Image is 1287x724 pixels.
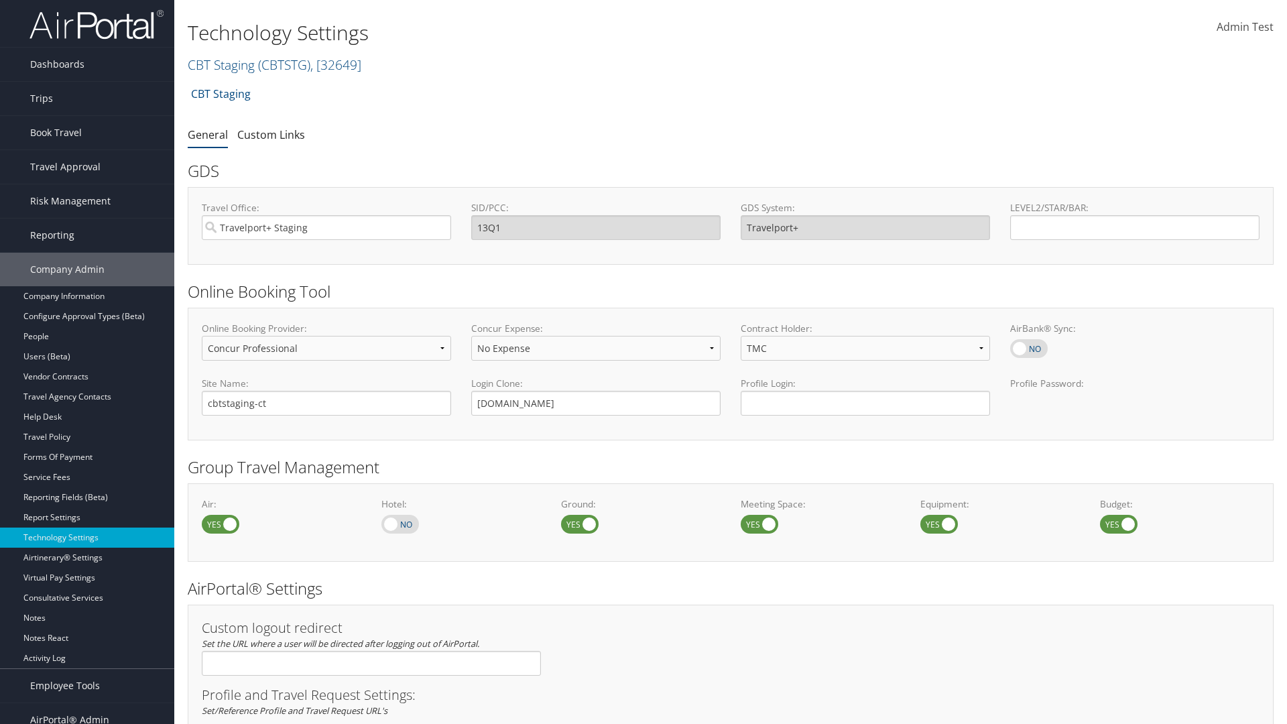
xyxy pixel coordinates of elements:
label: Air: [202,497,361,511]
label: Equipment: [920,497,1080,511]
label: Site Name: [202,377,451,390]
label: GDS System: [741,201,990,215]
img: airportal-logo.png [29,9,164,40]
label: AirBank® Sync: [1010,322,1260,335]
label: LEVEL2/STAR/BAR: [1010,201,1260,215]
span: Risk Management [30,184,111,218]
label: Online Booking Provider: [202,322,451,335]
label: Profile Password: [1010,377,1260,415]
span: Travel Approval [30,150,101,184]
label: Login Clone: [471,377,721,390]
h1: Technology Settings [188,19,912,47]
h2: GDS [188,160,1264,182]
a: CBT Staging [191,80,251,107]
h3: Custom logout redirect [202,621,541,635]
h2: Online Booking Tool [188,280,1274,303]
span: Dashboards [30,48,84,81]
span: , [ 32649 ] [310,56,361,74]
a: Admin Test [1217,7,1274,48]
label: AirBank® Sync [1010,339,1048,358]
label: SID/PCC: [471,201,721,215]
label: Ground: [561,497,721,511]
label: Hotel: [381,497,541,511]
h2: Group Travel Management [188,456,1274,479]
span: ( CBTSTG ) [258,56,310,74]
label: Travel Office: [202,201,451,215]
span: Employee Tools [30,669,100,703]
label: Contract Holder: [741,322,990,335]
h3: Profile and Travel Request Settings: [202,688,1260,702]
label: Profile Login: [741,377,990,415]
label: Concur Expense: [471,322,721,335]
span: Company Admin [30,253,105,286]
span: Trips [30,82,53,115]
input: Profile Login: [741,391,990,416]
span: Reporting [30,219,74,252]
a: General [188,127,228,142]
label: Meeting Space: [741,497,900,511]
label: Budget: [1100,497,1260,511]
h2: AirPortal® Settings [188,577,1274,600]
a: CBT Staging [188,56,361,74]
span: Book Travel [30,116,82,149]
em: Set the URL where a user will be directed after logging out of AirPortal. [202,638,479,650]
a: Custom Links [237,127,305,142]
span: Admin Test [1217,19,1274,34]
em: Set/Reference Profile and Travel Request URL's [202,705,387,717]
